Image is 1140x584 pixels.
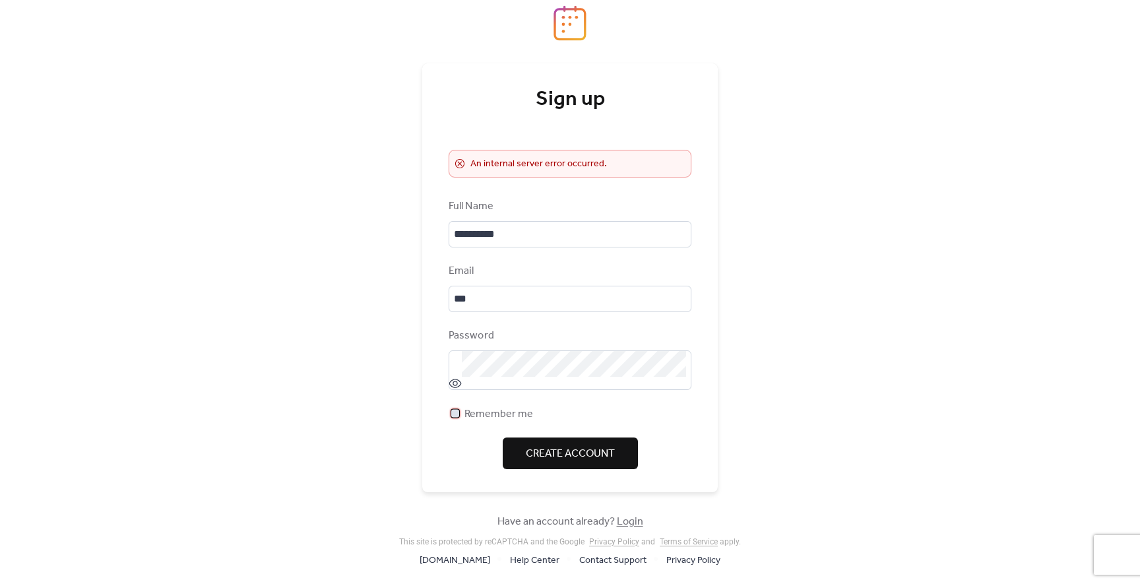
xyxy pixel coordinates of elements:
[554,5,586,41] img: logo
[666,553,720,569] span: Privacy Policy
[464,406,533,422] span: Remember me
[399,537,741,546] div: This site is protected by reCAPTCHA and the Google and apply .
[420,553,490,569] span: [DOMAIN_NAME]
[510,553,559,569] span: Help Center
[617,511,643,532] a: Login
[470,156,607,172] span: An internal server error occurred.
[579,553,647,569] span: Contact Support
[497,514,643,530] span: Have an account already?
[660,537,718,546] a: Terms of Service
[449,199,689,214] div: Full Name
[526,446,615,462] span: Create Account
[510,552,559,568] a: Help Center
[449,328,689,344] div: Password
[449,263,689,279] div: Email
[666,552,720,568] a: Privacy Policy
[449,86,691,113] div: Sign up
[589,537,639,546] a: Privacy Policy
[420,552,490,568] a: [DOMAIN_NAME]
[579,552,647,568] a: Contact Support
[503,438,638,469] button: Create Account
